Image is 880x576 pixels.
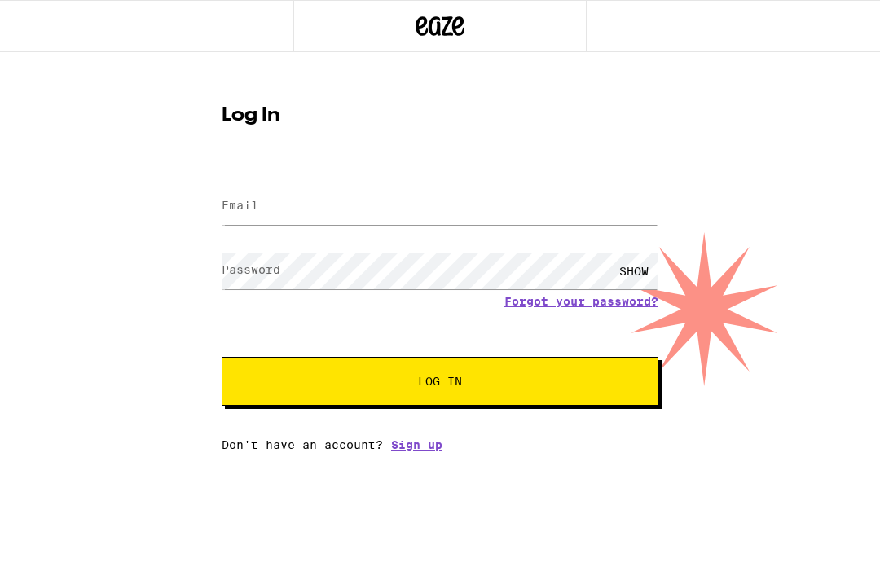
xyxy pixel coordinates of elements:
button: Log In [222,357,658,406]
div: SHOW [609,253,658,289]
label: Password [222,263,280,276]
h1: Log In [222,106,658,125]
label: Email [222,199,258,212]
a: Forgot your password? [504,295,658,308]
a: Sign up [391,438,442,451]
span: Log In [418,376,462,387]
div: Don't have an account? [222,438,658,451]
input: Email [222,188,658,225]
